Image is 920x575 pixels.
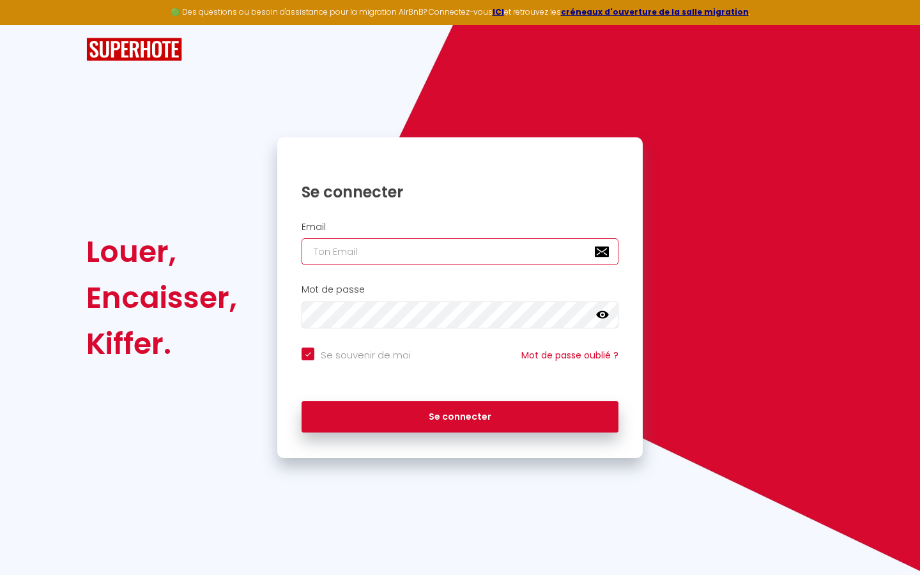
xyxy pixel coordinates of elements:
[86,321,237,367] div: Kiffer.
[302,222,618,233] h2: Email
[86,229,237,275] div: Louer,
[302,284,618,295] h2: Mot de passe
[561,6,749,17] a: créneaux d'ouverture de la salle migration
[86,275,237,321] div: Encaisser,
[302,182,618,202] h1: Se connecter
[86,38,182,61] img: SuperHote logo
[493,6,504,17] a: ICI
[302,401,618,433] button: Se connecter
[302,238,618,265] input: Ton Email
[521,349,618,362] a: Mot de passe oublié ?
[10,5,49,43] button: Ouvrir le widget de chat LiveChat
